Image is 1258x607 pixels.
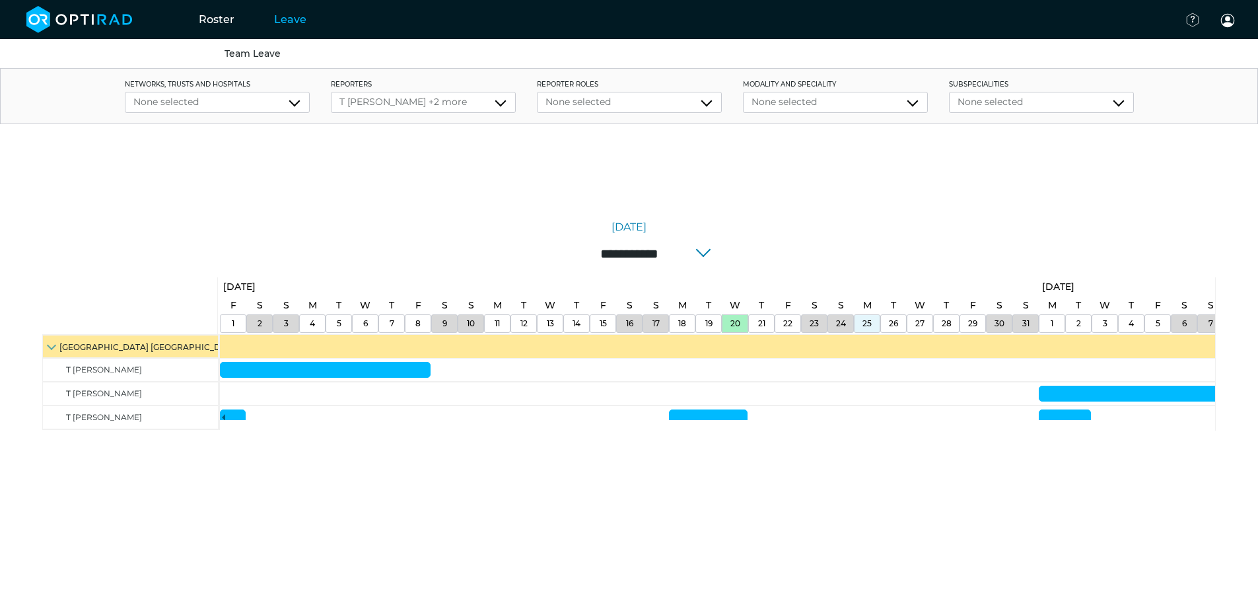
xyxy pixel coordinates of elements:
a: August 15, 2025 [596,315,610,332]
a: August 28, 2025 [938,315,955,332]
a: August 1, 2025 [220,277,259,297]
a: August 19, 2025 [702,315,716,332]
a: August 10, 2025 [465,296,477,315]
a: August 17, 2025 [649,315,663,332]
div: None selected [545,95,713,109]
a: August 30, 2025 [991,315,1008,332]
a: August 20, 2025 [726,296,744,315]
a: September 6, 2025 [1179,315,1190,332]
a: August 30, 2025 [993,296,1006,315]
a: August 17, 2025 [650,296,662,315]
span: [GEOGRAPHIC_DATA] [GEOGRAPHIC_DATA] [59,342,240,352]
label: Reporters [331,79,516,89]
a: August 24, 2025 [835,296,847,315]
div: None selected [751,95,919,109]
a: August 7, 2025 [386,296,398,315]
a: August 26, 2025 [888,296,899,315]
a: September 2, 2025 [1073,315,1084,332]
div: None selected [958,95,1125,109]
a: August 7, 2025 [386,315,398,332]
a: August 1, 2025 [227,296,240,315]
a: August 10, 2025 [464,315,478,332]
a: August 25, 2025 [860,296,875,315]
a: September 4, 2025 [1125,315,1137,332]
a: August 20, 2025 [727,315,744,332]
a: August 2, 2025 [254,315,265,332]
span: T [PERSON_NAME] [66,412,142,422]
span: T [PERSON_NAME] [66,365,142,375]
a: August 16, 2025 [623,315,637,332]
a: August 23, 2025 [808,296,821,315]
a: September 2, 2025 [1072,296,1084,315]
a: August 11, 2025 [490,296,505,315]
a: August 15, 2025 [597,296,610,315]
label: Subspecialities [949,79,1134,89]
a: September 4, 2025 [1125,296,1137,315]
label: networks, trusts and hospitals [125,79,310,89]
a: August 26, 2025 [886,315,901,332]
div: T [PERSON_NAME] +2 more [339,95,507,109]
a: August 4, 2025 [306,315,318,332]
a: August 13, 2025 [543,315,557,332]
img: brand-opti-rad-logos-blue-and-white-d2f68631ba2948856bd03f2d395fb146ddc8fb01b4b6e9315ea85fa773367... [26,6,133,33]
a: August 21, 2025 [755,315,769,332]
label: Reporter roles [537,79,722,89]
a: August 16, 2025 [623,296,636,315]
a: September 3, 2025 [1096,296,1113,315]
a: August 18, 2025 [675,296,690,315]
a: August 28, 2025 [940,296,952,315]
a: August 3, 2025 [281,315,292,332]
a: August 27, 2025 [912,315,928,332]
a: August 13, 2025 [542,296,559,315]
a: August 5, 2025 [333,296,345,315]
a: September 6, 2025 [1178,296,1191,315]
a: September 5, 2025 [1152,296,1164,315]
span: 25 [862,318,872,328]
a: September 3, 2025 [1100,315,1111,332]
a: August 21, 2025 [755,296,767,315]
a: August 31, 2025 [1020,296,1032,315]
a: August 9, 2025 [438,296,451,315]
a: August 27, 2025 [911,296,928,315]
a: August 2, 2025 [254,296,266,315]
a: August 29, 2025 [965,315,981,332]
a: [DATE] [612,219,646,235]
a: August 19, 2025 [703,296,715,315]
a: August 24, 2025 [833,315,849,332]
a: August 6, 2025 [360,315,371,332]
a: August 6, 2025 [357,296,374,315]
a: September 5, 2025 [1152,315,1164,332]
a: August 31, 2025 [1019,315,1033,332]
a: September 1, 2025 [1047,315,1057,332]
a: August 4, 2025 [305,296,320,315]
a: August 5, 2025 [333,315,345,332]
a: September 7, 2025 [1205,296,1217,315]
a: September 1, 2025 [1045,296,1060,315]
div: None selected [133,95,301,109]
a: August 11, 2025 [491,315,503,332]
a: August 18, 2025 [675,315,689,332]
a: August 3, 2025 [280,296,293,315]
a: August 8, 2025 [412,296,425,315]
a: September 7, 2025 [1205,315,1216,332]
a: August 23, 2025 [806,315,822,332]
a: August 22, 2025 [782,296,794,315]
label: Modality and Speciality [743,79,928,89]
a: August 29, 2025 [967,296,979,315]
a: August 8, 2025 [412,315,424,332]
a: August 14, 2025 [569,315,584,332]
a: August 9, 2025 [439,315,450,332]
a: September 1, 2025 [1039,277,1078,297]
a: Team Leave [225,48,281,59]
a: August 14, 2025 [571,296,582,315]
a: August 1, 2025 [228,315,238,332]
a: August 22, 2025 [780,315,796,332]
a: August 12, 2025 [518,296,530,315]
a: August 12, 2025 [517,315,531,332]
a: August 25, 2025 [859,315,875,332]
span: T [PERSON_NAME] [66,388,142,398]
